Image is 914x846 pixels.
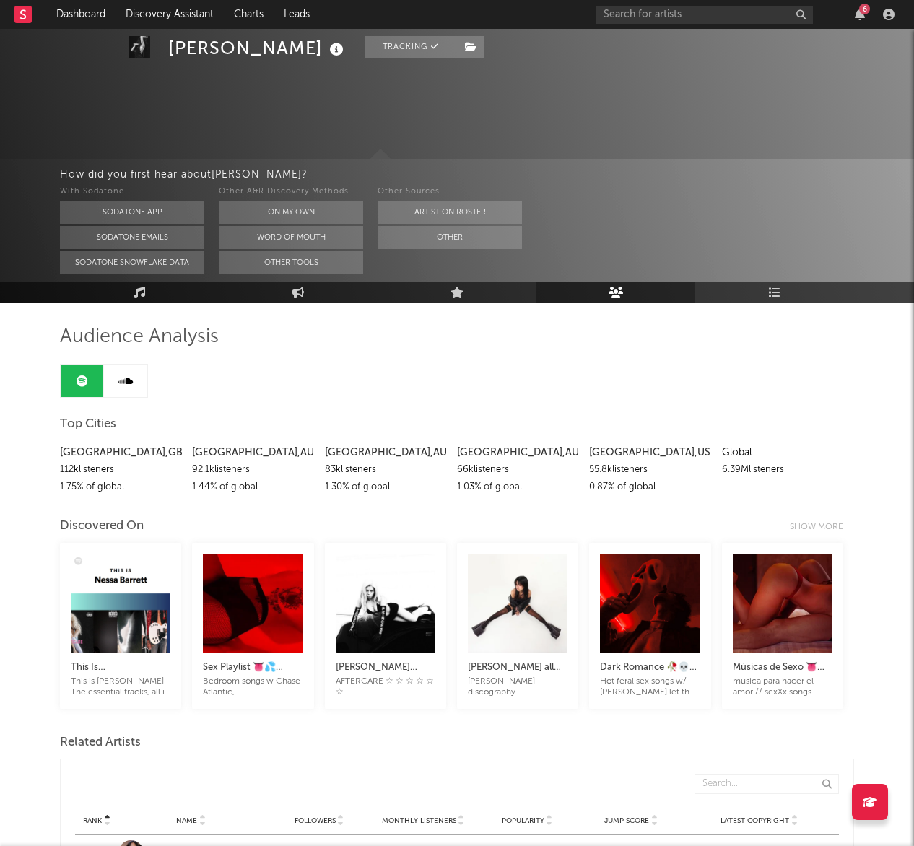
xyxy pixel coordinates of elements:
div: 6.39M listeners [722,461,843,479]
div: 92.1k listeners [192,461,313,479]
span: Followers [295,816,336,825]
a: Sex Playlist 👅💦Hottest Bedroom Music🔞 ([PERSON_NAME], [PERSON_NAME], Two feet, The NeighbourhoodB... [203,645,303,698]
div: 0.87 % of global [589,479,710,496]
div: How did you first hear about [PERSON_NAME] ? [60,166,914,183]
div: [GEOGRAPHIC_DATA] , AU [192,444,313,461]
div: [GEOGRAPHIC_DATA] , AU [325,444,446,461]
span: Rank [83,816,102,825]
div: This Is [PERSON_NAME] [71,659,170,676]
div: AFTERCARE ☆ ☆ ☆ ☆ ☆ ☆ [336,676,435,698]
div: Other A&R Discovery Methods [219,183,363,201]
button: Tracking [365,36,456,58]
div: Show more [790,518,854,536]
div: 1.44 % of global [192,479,313,496]
span: Related Artists [60,734,141,751]
div: Bedroom songs w Chase Atlantic, [PERSON_NAME], Dark Romance, [PERSON_NAME], Artemas, Dutch Melros... [203,676,303,698]
button: Sodatone Snowflake Data [60,251,204,274]
div: [GEOGRAPHIC_DATA] , AU [457,444,578,461]
div: Dark Romance 🥀💀spicy sex playlist (Freaky songs for wattpad, booktok, Hunting [PERSON_NAME], smut... [600,659,700,676]
div: 55.8k listeners [589,461,710,479]
div: 66k listeners [457,461,578,479]
input: Search... [695,774,839,794]
span: Jump Score [604,816,649,825]
div: 1.30 % of global [325,479,446,496]
div: This is [PERSON_NAME]. The essential tracks, all in one playlist. [71,676,170,698]
span: Monthly Listeners [382,816,456,825]
button: 6 [855,9,865,20]
div: [GEOGRAPHIC_DATA] , GB [60,444,181,461]
input: Search for artists [596,6,813,24]
span: Latest Copyright [721,816,789,825]
button: Word Of Mouth [219,226,363,249]
span: Top Cities [60,416,116,433]
span: Popularity [502,816,544,825]
div: 1.75 % of global [60,479,181,496]
div: [GEOGRAPHIC_DATA] , US [589,444,710,461]
div: 6 [859,4,870,14]
a: Dark Romance 🥀💀spicy sex playlist (Freaky songs for wattpad, booktok, Hunting [PERSON_NAME], smut... [600,645,700,698]
div: Global [722,444,843,461]
div: 112k listeners [60,461,181,479]
div: Sex Playlist 👅💦Hottest Bedroom Music🔞 ([PERSON_NAME], [PERSON_NAME], Two feet, The Neighbourhood [203,659,303,676]
button: Other Tools [219,251,363,274]
span: Name [176,816,197,825]
div: 1.03 % of global [457,479,578,496]
div: Discovered On [60,518,144,535]
div: Hot feral sex songs w/ [PERSON_NAME] let the world burn, [PERSON_NAME], [PERSON_NAME], [PERSON_NA... [600,676,700,698]
div: [PERSON_NAME] [168,36,347,60]
div: Other Sources [378,183,522,201]
a: [PERSON_NAME] all songs[PERSON_NAME] discography. [468,645,567,698]
div: [PERSON_NAME] Discography [336,659,435,676]
div: [PERSON_NAME] all songs [468,659,567,676]
button: Sodatone App [60,201,204,224]
div: 83k listeners [325,461,446,479]
a: [PERSON_NAME] DiscographyAFTERCARE ☆ ☆ ☆ ☆ ☆ ☆ [336,645,435,698]
button: Sodatone Emails [60,226,204,249]
button: Other [378,226,522,249]
button: Artist on Roster [378,201,522,224]
div: Músicas de Sexo 👅 Música para [PERSON_NAME], el sin respeto o cardio | PLAYLIST DE SEXO [733,659,832,676]
div: musica para hacer el amor // sexXx songs - hot bedroom playlist | @xenmusic_ [733,676,832,698]
div: [PERSON_NAME] discography. [468,676,567,698]
div: With Sodatone [60,183,204,201]
span: Audience Analysis [60,328,219,346]
a: This Is [PERSON_NAME]This is [PERSON_NAME]. The essential tracks, all in one playlist. [71,645,170,698]
a: Músicas de Sexo 👅 Música para [PERSON_NAME], el sin respeto o cardio | PLAYLIST DE SEXOmusica par... [733,645,832,698]
button: On My Own [219,201,363,224]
